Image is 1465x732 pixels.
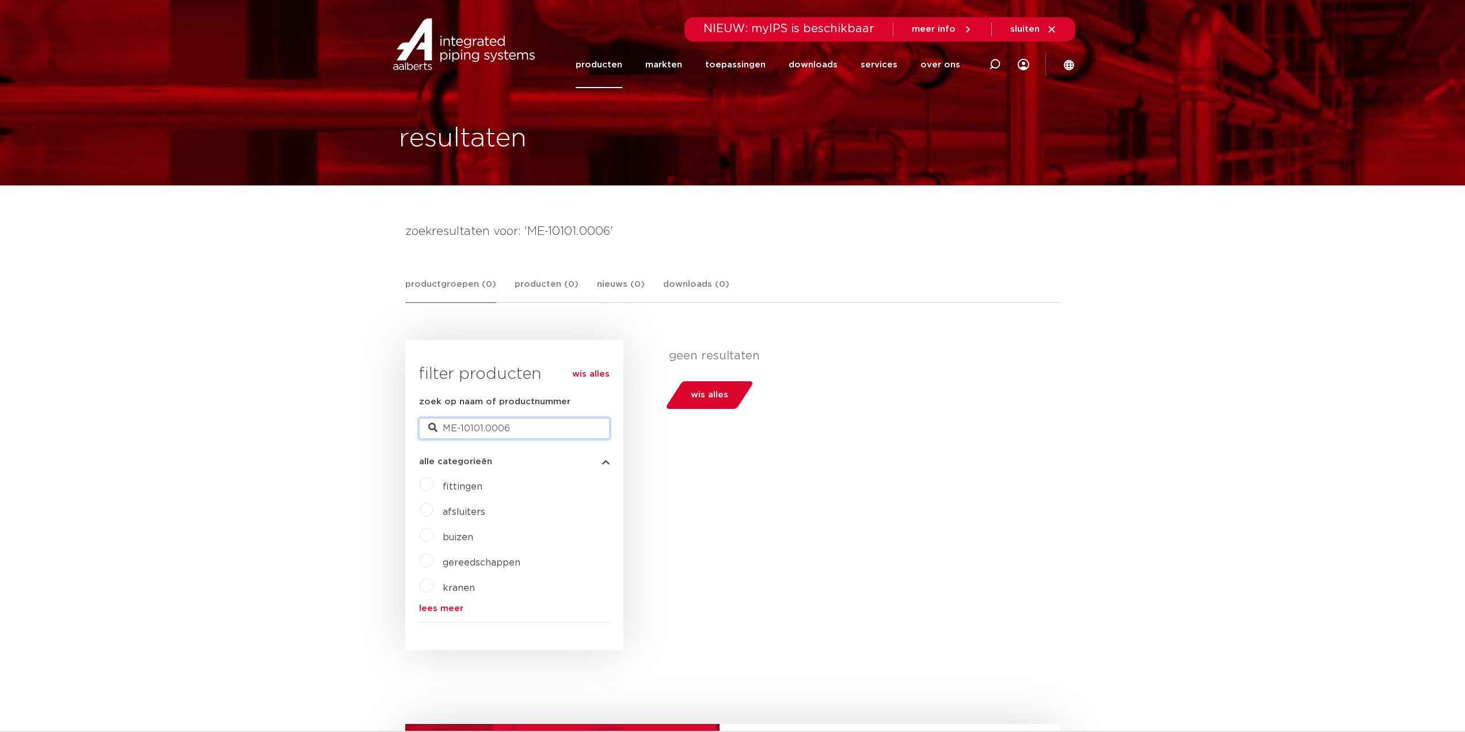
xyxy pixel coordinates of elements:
input: zoeken [419,418,610,439]
a: over ons [920,41,960,88]
span: wis alles [691,386,728,404]
span: sluiten [1010,25,1040,33]
a: markten [645,41,682,88]
a: producten (0) [515,278,579,302]
a: meer info [912,24,973,35]
a: kranen [443,583,475,593]
a: toepassingen [705,41,766,88]
a: afsluiters [443,507,485,517]
a: services [861,41,897,88]
span: NIEUW: myIPS is beschikbaar [703,23,874,35]
h4: zoekresultaten voor: 'ME-10101.0006' [405,222,1060,241]
p: geen resultaten [669,349,1052,363]
span: alle categorieën [419,457,492,466]
a: gereedschappen [443,558,520,567]
a: producten [576,41,622,88]
a: sluiten [1010,24,1057,35]
h3: filter producten [419,363,610,386]
a: productgroepen (0) [405,278,496,303]
a: buizen [443,533,473,542]
a: wis alles [572,367,610,381]
a: downloads [789,41,838,88]
a: lees meer [419,604,610,613]
span: meer info [912,25,956,33]
h1: resultaten [399,120,527,157]
div: my IPS [1018,41,1029,88]
label: zoek op naam of productnummer [419,395,570,409]
nav: Menu [576,41,960,88]
a: downloads (0) [663,278,729,302]
button: alle categorieën [419,457,610,466]
a: fittingen [443,482,482,491]
a: nieuws (0) [597,278,645,302]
